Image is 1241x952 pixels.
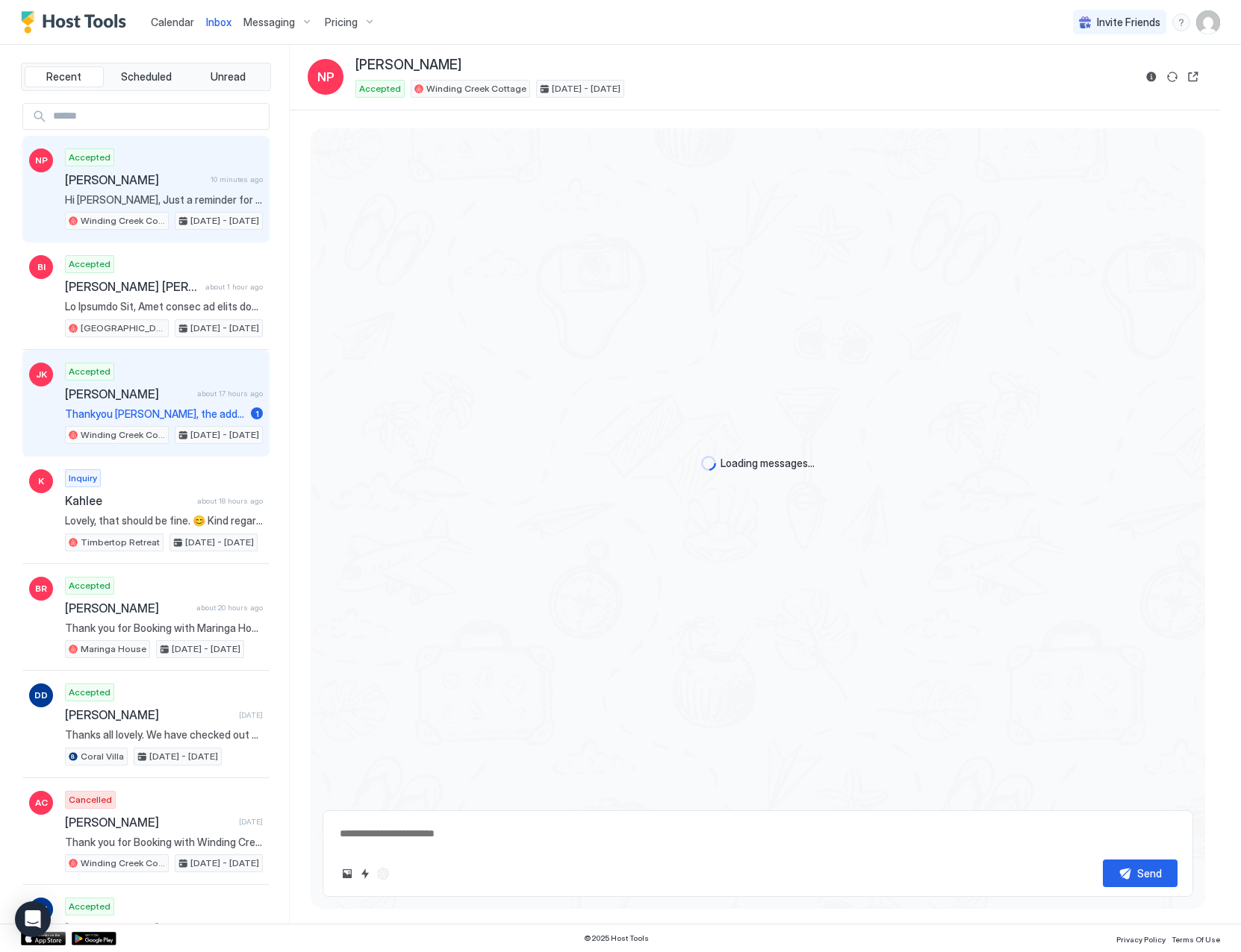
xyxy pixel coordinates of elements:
[190,857,259,870] span: [DATE] - [DATE]
[359,82,401,95] span: Accepted
[188,66,267,87] button: Unread
[35,796,48,809] span: AC
[65,621,263,635] span: Thank you for Booking with Maringa House! Please take a look at the bedroom/bed step up options a...
[1137,865,1162,881] div: Send
[211,70,246,84] span: Unread
[65,836,263,849] span: Thank you for Booking with Winding Creek Cottage! Please take a look at the bedroom/bed step up o...
[21,11,133,34] a: Host Tools Logo
[65,407,245,421] span: Thankyou [PERSON_NAME], the address to send it to is [STREET_ADDRESS] 😊
[701,456,716,471] div: loading
[69,579,111,592] span: Accepted
[35,582,47,595] span: BR
[239,710,263,720] span: [DATE]
[190,428,259,442] span: [DATE] - [DATE]
[65,601,190,616] span: [PERSON_NAME]
[206,16,231,28] span: Inbox
[69,900,111,913] span: Accepted
[185,536,254,549] span: [DATE] - [DATE]
[81,857,165,870] span: Winding Creek Cottage
[69,793,112,807] span: Cancelled
[1172,930,1220,946] a: Terms Of Use
[65,728,263,742] span: Thanks all lovely. We have checked out 😊
[355,57,461,74] span: [PERSON_NAME]
[21,63,271,91] div: tab-group
[69,151,111,164] span: Accepted
[172,642,240,656] span: [DATE] - [DATE]
[196,603,263,613] span: about 20 hours ago
[72,932,116,945] a: Google Play Store
[1196,10,1220,34] div: User profile
[36,368,47,381] span: JK
[69,686,111,699] span: Accepted
[65,172,205,187] span: [PERSON_NAME]
[81,322,165,335] span: [GEOGRAPHIC_DATA]
[47,104,269,129] input: Input Field
[151,14,194,30] a: Calendar
[37,260,46,274] span: BI
[1116,935,1166,944] span: Privacy Policy
[1103,859,1178,887] button: Send
[356,865,374,883] button: Quick reply
[121,70,172,84] span: Scheduled
[15,901,51,937] div: Open Intercom Messenger
[69,257,111,271] span: Accepted
[197,389,263,398] span: about 17 hours ago
[149,750,218,763] span: [DATE] - [DATE]
[69,472,97,485] span: Inquiry
[65,193,263,207] span: Hi [PERSON_NAME], Just a reminder for your upcoming stay at [GEOGRAPHIC_DATA]. I hope you are loo...
[206,14,231,30] a: Inbox
[65,493,191,508] span: Kahlee
[69,365,111,378] span: Accepted
[65,815,233,830] span: [PERSON_NAME]
[338,865,356,883] button: Upload image
[552,82,620,95] span: [DATE] - [DATE]
[211,175,263,184] span: 10 minutes ago
[65,386,191,401] span: [PERSON_NAME]
[65,514,263,527] span: Lovely, that should be fine. 😊 Kind regards, [PERSON_NAME].
[107,66,186,87] button: Scheduled
[584,933,649,943] span: © 2025 Host Tools
[81,428,165,442] span: Winding Creek Cottage
[1163,68,1181,86] button: Sync reservation
[317,68,335,86] span: NP
[65,279,199,294] span: [PERSON_NAME] [PERSON_NAME]
[65,300,263,313] span: Lo Ipsumdo Sit, Amet consec ad elits doei tem inci utl etdo magn aliquaenima minim veni quis. Nos...
[255,408,259,419] span: 1
[35,154,48,167] span: NP
[1172,13,1190,31] div: menu
[190,214,259,228] span: [DATE] - [DATE]
[1184,68,1202,86] button: Open reservation
[151,16,194,28] span: Calendar
[197,496,263,506] span: about 18 hours ago
[25,66,104,87] button: Recent
[65,707,233,722] span: [PERSON_NAME]
[426,82,526,95] span: Winding Creek Cottage
[1116,930,1166,946] a: Privacy Policy
[81,750,124,763] span: Coral Villa
[1097,16,1160,29] span: Invite Friends
[65,921,233,936] span: [PERSON_NAME]
[190,322,259,335] span: [DATE] - [DATE]
[81,642,146,656] span: Maringa House
[243,16,295,29] span: Messaging
[46,70,81,84] span: Recent
[1172,935,1220,944] span: Terms Of Use
[721,457,815,470] span: Loading messages...
[239,817,263,827] span: [DATE]
[205,282,263,292] span: about 1 hour ago
[21,932,66,945] a: App Store
[1142,68,1160,86] button: Reservation information
[81,214,165,228] span: Winding Creek Cottage
[34,689,48,702] span: DD
[325,16,358,29] span: Pricing
[38,475,44,488] span: K
[81,536,160,549] span: Timbertop Retreat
